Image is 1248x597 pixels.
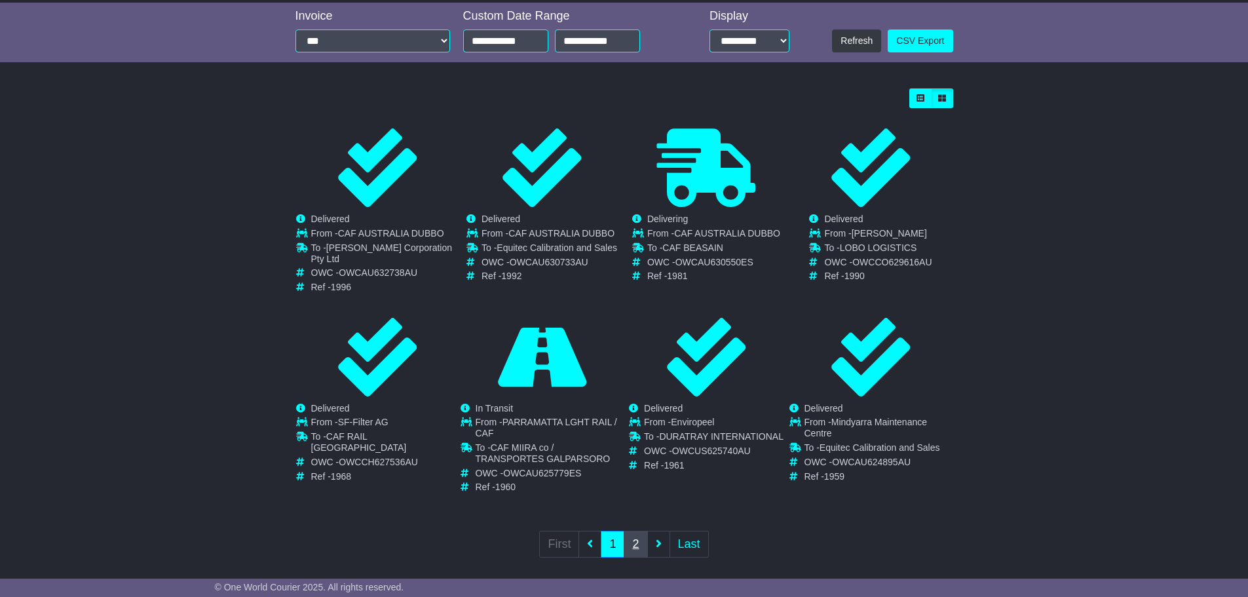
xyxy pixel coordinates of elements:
[624,531,647,558] a: 2
[331,282,351,292] span: 1996
[647,242,780,257] td: To -
[804,457,953,471] td: OWC -
[824,228,932,242] td: From -
[824,471,844,482] span: 1959
[644,417,784,431] td: From -
[647,214,688,224] span: Delivering
[311,431,407,453] span: CAF RAIL [GEOGRAPHIC_DATA]
[476,417,617,438] span: PARRAMATTA LGHT RAIL / CAF
[647,228,780,242] td: From -
[804,442,953,457] td: To -
[311,282,459,293] td: Ref -
[844,271,865,281] span: 1990
[667,271,687,281] span: 1981
[670,531,709,558] a: Last
[662,242,723,253] span: CAF BEASAIN
[503,468,581,478] span: OWCAU625779ES
[647,257,780,271] td: OWC -
[804,471,953,482] td: Ref -
[601,531,624,558] a: 1
[311,457,459,471] td: OWC -
[888,29,953,52] a: CSV Export
[501,271,521,281] span: 1992
[659,431,784,442] span: DURATRAY INTERNATIONAL
[311,242,453,264] span: [PERSON_NAME] Corporation Pty Ltd
[476,468,624,482] td: OWC -
[495,482,516,492] span: 1960
[311,214,350,224] span: Delivered
[804,417,953,442] td: From -
[824,257,932,271] td: OWC -
[644,446,784,460] td: OWC -
[311,403,350,414] span: Delivered
[482,271,617,282] td: Ref -
[476,403,514,414] span: In Transit
[644,431,784,446] td: To -
[311,267,459,282] td: OWC -
[709,9,789,24] div: Display
[463,9,673,24] div: Custom Date Range
[339,457,418,467] span: OWCCH627536AU
[311,417,459,431] td: From -
[644,460,784,471] td: Ref -
[476,442,611,464] span: CAF MIIRA co / TRANSPORTES GALPARSORO
[215,582,404,592] span: © One World Courier 2025. All rights reserved.
[508,228,615,239] span: CAF AUSTRALIA DUBBO
[482,214,520,224] span: Delivered
[497,242,617,253] span: Equitec Calibration and Sales
[674,228,780,239] span: CAF AUSTRALIA DUBBO
[311,431,459,457] td: To -
[482,228,617,242] td: From -
[671,417,714,427] span: Enviropeel
[852,257,932,267] span: OWCCO629616AU
[824,214,863,224] span: Delivered
[510,257,588,267] span: OWCAU630733AU
[295,9,450,24] div: Invoice
[672,446,751,456] span: OWCUS625740AU
[311,228,459,242] td: From -
[338,228,444,239] span: CAF AUSTRALIA DUBBO
[476,482,624,493] td: Ref -
[339,267,417,278] span: OWCAU632738AU
[664,460,684,471] span: 1961
[824,271,932,282] td: Ref -
[820,442,940,453] span: Equitec Calibration and Sales
[311,471,459,482] td: Ref -
[338,417,388,427] span: SF-Filter AG
[647,271,780,282] td: Ref -
[832,457,911,467] span: OWCAU624895AU
[476,417,624,442] td: From -
[331,471,351,482] span: 1968
[482,257,617,271] td: OWC -
[482,242,617,257] td: To -
[675,257,753,267] span: OWCAU630550ES
[311,242,459,268] td: To -
[840,242,917,253] span: LOBO LOGISTICS
[476,442,624,468] td: To -
[804,403,843,414] span: Delivered
[824,242,932,257] td: To -
[832,29,881,52] button: Refresh
[644,403,683,414] span: Delivered
[852,228,927,239] span: [PERSON_NAME]
[804,417,928,438] span: Mindyarra Maintenance Centre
